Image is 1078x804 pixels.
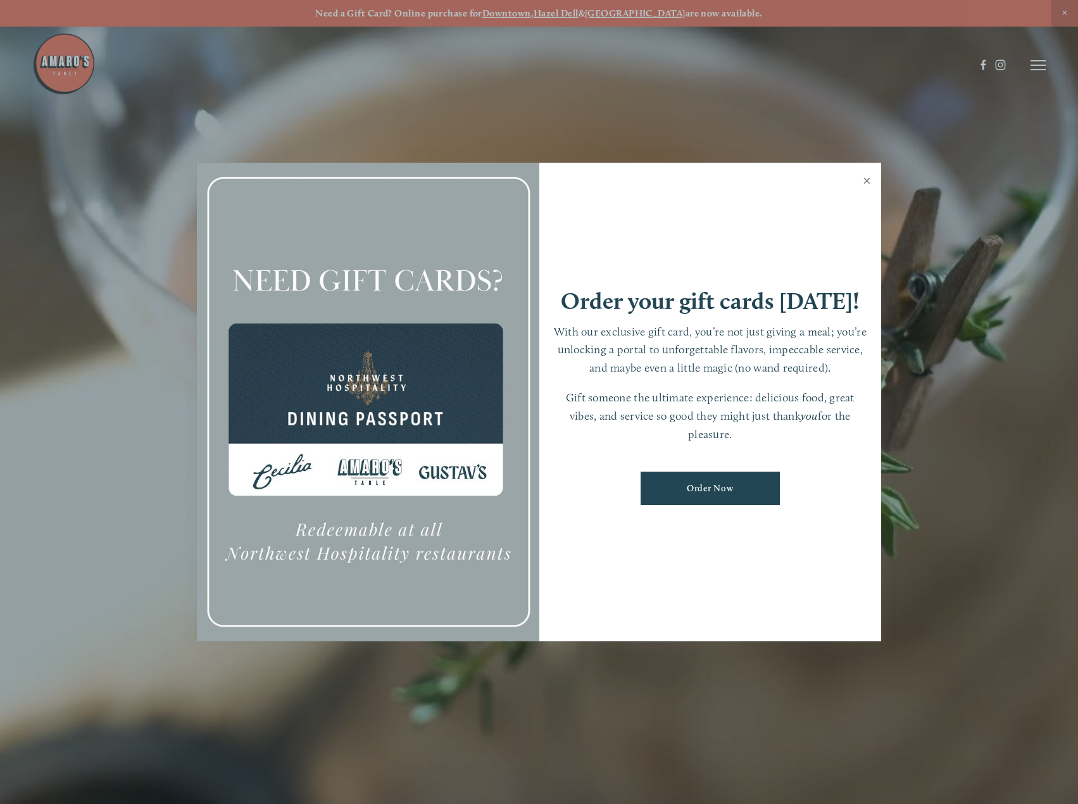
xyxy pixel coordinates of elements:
h1: Order your gift cards [DATE]! [561,289,860,313]
p: Gift someone the ultimate experience: delicious food, great vibes, and service so good they might... [552,389,869,443]
a: Close [855,165,879,200]
p: With our exclusive gift card, you’re not just giving a meal; you’re unlocking a portal to unforge... [552,323,869,377]
a: Order Now [641,472,780,505]
em: you [801,409,818,422]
